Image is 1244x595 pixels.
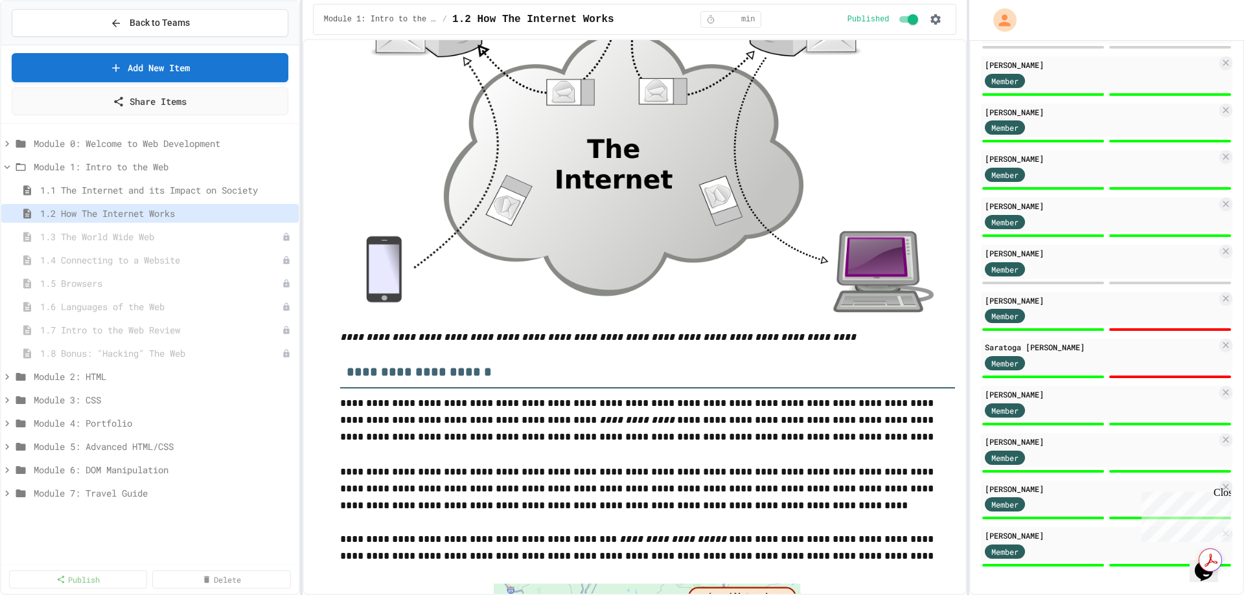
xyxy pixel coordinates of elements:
span: Member [991,499,1019,510]
span: min [741,14,755,25]
span: 1.1 The Internet and its Impact on Society [40,183,294,197]
span: Member [991,122,1019,133]
span: 1.2 How The Internet Works [452,12,614,27]
a: Share Items [12,87,288,115]
div: [PERSON_NAME] [985,388,1217,400]
span: Module 0: Welcome to Web Development [34,137,294,150]
div: Chat with us now!Close [5,5,89,82]
div: Unpublished [282,302,291,311]
span: 1.8 Bonus: "Hacking" The Web [40,346,282,360]
div: [PERSON_NAME] [985,106,1217,118]
div: Unpublished [282,326,291,335]
a: Delete [152,570,290,589]
div: [PERSON_NAME] [985,59,1217,71]
span: Module 4: Portfolio [34,416,294,430]
div: [PERSON_NAME] [985,200,1217,212]
span: Module 5: Advanced HTML/CSS [34,440,294,453]
span: 1.6 Languages of the Web [40,300,282,313]
span: Member [991,546,1019,557]
div: [PERSON_NAME] [985,483,1217,495]
span: Module 1: Intro to the Web [34,160,294,174]
span: Member [991,264,1019,275]
span: Module 1: Intro to the Web [324,14,437,25]
div: [PERSON_NAME] [985,247,1217,259]
div: Unpublished [282,256,291,265]
div: [PERSON_NAME] [985,153,1217,164]
span: Module 2: HTML [34,370,294,383]
span: Member [991,357,1019,369]
button: Back to Teams [12,9,288,37]
iframe: chat widget [1190,543,1231,582]
a: Add New Item [12,53,288,82]
span: Member [991,75,1019,87]
a: Publish [9,570,147,589]
span: Back to Teams [130,16,190,30]
div: Unpublished [282,349,291,358]
div: Saratoga [PERSON_NAME] [985,341,1217,353]
span: Member [991,405,1019,416]
span: Member [991,216,1019,228]
span: Member [991,169,1019,181]
span: Published [847,14,890,25]
span: Member [991,452,1019,464]
span: Module 3: CSS [34,393,294,407]
span: Member [991,310,1019,322]
div: [PERSON_NAME] [985,436,1217,447]
span: 1.3 The World Wide Web [40,230,282,243]
div: [PERSON_NAME] [985,295,1217,306]
span: 1.2 How The Internet Works [40,207,294,220]
div: My Account [980,5,1020,35]
span: / [443,14,447,25]
div: [PERSON_NAME] [985,530,1217,541]
iframe: chat widget [1136,487,1231,542]
span: Module 6: DOM Manipulation [34,463,294,477]
span: Module 7: Travel Guide [34,486,294,500]
span: 1.7 Intro to the Web Review [40,323,282,337]
div: Unpublished [282,279,291,288]
span: 1.5 Browsers [40,276,282,290]
span: 1.4 Connecting to a Website [40,253,282,267]
div: Unpublished [282,232,291,241]
div: Content is published and visible to students [847,12,921,27]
